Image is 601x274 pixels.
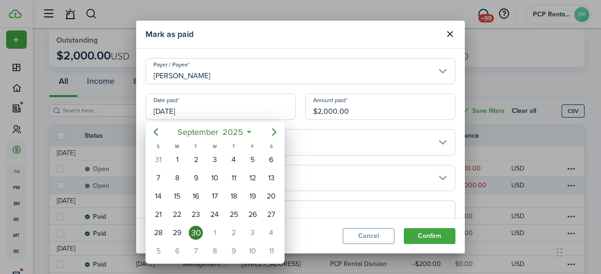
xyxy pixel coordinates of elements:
[151,226,165,240] div: Sunday, September 28, 2025
[151,153,165,167] div: Sunday, August 31, 2025
[224,142,243,150] div: T
[246,244,260,258] div: Friday, October 10, 2025
[205,142,224,150] div: W
[189,226,203,240] div: Tuesday, September 30, 2025
[170,171,184,185] div: Monday, September 8, 2025
[243,142,262,150] div: F
[151,171,165,185] div: Sunday, September 7, 2025
[208,207,222,222] div: Wednesday, September 24, 2025
[246,153,260,167] div: Friday, September 5, 2025
[170,207,184,222] div: Monday, September 22, 2025
[264,189,278,203] div: Saturday, September 20, 2025
[170,189,184,203] div: Monday, September 15, 2025
[189,189,203,203] div: Tuesday, September 16, 2025
[262,142,281,150] div: S
[227,171,241,185] div: Thursday, September 11, 2025
[168,142,186,150] div: M
[175,124,220,141] span: September
[189,207,203,222] div: Tuesday, September 23, 2025
[264,153,278,167] div: Saturday, September 6, 2025
[264,207,278,222] div: Saturday, September 27, 2025
[227,244,241,258] div: Thursday, October 9, 2025
[186,142,205,150] div: T
[149,142,168,150] div: S
[246,189,260,203] div: Friday, September 19, 2025
[227,207,241,222] div: Thursday, September 25, 2025
[227,226,241,240] div: Thursday, October 2, 2025
[265,123,284,141] mbsc-button: Next page
[264,171,278,185] div: Saturday, September 13, 2025
[189,171,203,185] div: Tuesday, September 9, 2025
[189,153,203,167] div: Tuesday, September 2, 2025
[264,226,278,240] div: Saturday, October 4, 2025
[208,244,222,258] div: Wednesday, October 8, 2025
[246,226,260,240] div: Friday, October 3, 2025
[146,123,165,141] mbsc-button: Previous page
[264,244,278,258] div: Saturday, October 11, 2025
[246,207,260,222] div: Friday, September 26, 2025
[227,153,241,167] div: Thursday, September 4, 2025
[189,244,203,258] div: Tuesday, October 7, 2025
[208,226,222,240] div: Today, Wednesday, October 1, 2025
[208,153,222,167] div: Wednesday, September 3, 2025
[208,189,222,203] div: Wednesday, September 17, 2025
[170,244,184,258] div: Monday, October 6, 2025
[151,207,165,222] div: Sunday, September 21, 2025
[170,226,184,240] div: Monday, September 29, 2025
[220,124,245,141] span: 2025
[151,189,165,203] div: Sunday, September 14, 2025
[151,244,165,258] div: Sunday, October 5, 2025
[246,171,260,185] div: Friday, September 12, 2025
[208,171,222,185] div: Wednesday, September 10, 2025
[170,153,184,167] div: Monday, September 1, 2025
[171,124,249,141] mbsc-button: September2025
[227,189,241,203] div: Thursday, September 18, 2025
